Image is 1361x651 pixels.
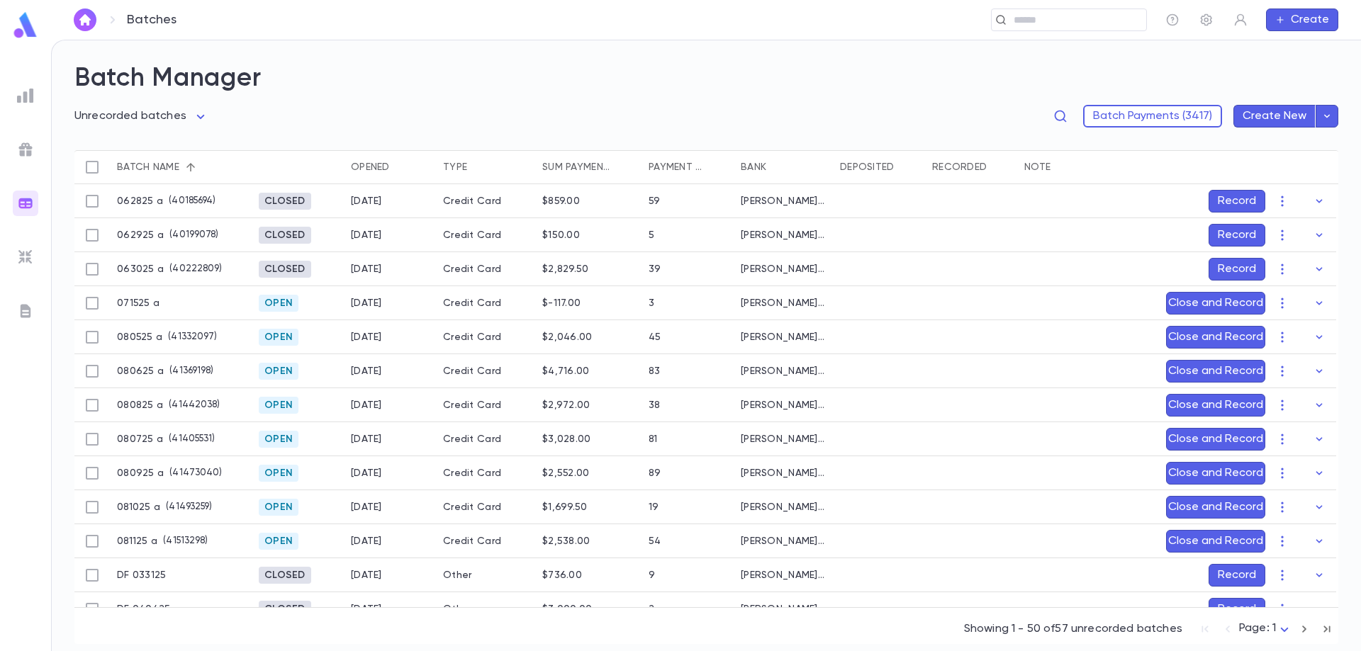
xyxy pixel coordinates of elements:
p: ( 40199078 ) [164,228,218,242]
div: Bank [741,150,766,184]
span: Open [259,366,298,377]
div: Opened [351,150,390,184]
div: 59 [649,196,661,207]
p: ( 41405531 ) [163,432,215,446]
div: 8/4/2025 [351,332,382,343]
div: Payment qty [649,150,704,184]
button: Close and Record [1166,530,1265,553]
div: 8/10/2025 [351,536,382,547]
div: Fulton 5163 [741,536,826,547]
span: Closed [259,604,311,615]
div: Sum payments [535,150,642,184]
button: Sort [987,156,1009,179]
img: batches_gradient.0a22e14384a92aa4cd678275c0c39cc4.svg [17,195,34,212]
span: Open [259,536,298,547]
div: 8/10/2025 [351,502,382,513]
p: ( 40222809 ) [164,262,222,276]
div: 6/30/2025 [351,264,382,275]
div: 8/6/2025 [351,434,382,445]
button: Record [1209,258,1265,281]
div: Closed 7/3/2025 [259,193,311,210]
div: Fulton 5163 [741,434,826,445]
p: ( 41473040 ) [164,466,222,480]
div: Sum payments [542,150,612,184]
div: 83 [649,366,661,377]
div: Credit Card [436,354,535,388]
p: DF 033125 [117,570,167,581]
button: Close and Record [1166,326,1265,349]
div: $2,046.00 [542,332,593,343]
div: Fulton 5163 [741,264,826,275]
div: Credit Card [436,286,535,320]
div: 54 [649,536,661,547]
div: Deposited [840,150,895,184]
button: Close and Record [1166,292,1265,315]
button: Close and Record [1166,394,1265,417]
span: Closed [259,196,311,207]
div: 89 [649,468,661,479]
p: 062925 a [117,230,164,241]
p: ( 41513298 ) [157,534,208,548]
p: Batches [127,12,177,28]
div: $2,552.00 [542,468,590,479]
div: Credit Card [436,490,535,524]
div: 5 [649,230,654,241]
button: Sort [704,156,727,179]
div: Fulton 5163 [741,400,826,411]
div: Type [436,150,535,184]
button: Record [1209,190,1265,213]
div: Fulton 5163 [741,604,826,615]
p: DF 040425 [117,604,171,615]
div: Credit Card [436,218,535,252]
div: 6/29/2025 [351,230,382,241]
div: 39 [649,264,661,275]
div: Credit Card [436,422,535,456]
span: Page: 1 [1239,623,1276,634]
button: Sort [895,156,917,179]
div: $3,028.00 [542,434,591,445]
div: Payment qty [642,150,734,184]
div: Bank [734,150,833,184]
div: Closed 7/6/2025 [259,601,311,618]
div: $4,716.00 [542,366,590,377]
div: Deposited [833,150,925,184]
div: 9 [649,570,655,581]
button: Record [1209,224,1265,247]
div: $150.00 [542,230,580,241]
button: Sort [179,156,202,179]
div: $859.00 [542,196,580,207]
p: 063025 a [117,264,164,275]
div: 7/6/2025 [351,570,382,581]
span: Open [259,434,298,445]
p: ( 41332097 ) [162,330,217,344]
span: Closed [259,230,311,241]
p: 080725 a [117,434,163,445]
div: Fulton 5163 [741,502,826,513]
button: Create New [1233,105,1316,128]
div: 7/15/2025 [351,298,382,309]
button: Close and Record [1166,360,1265,383]
p: 080525 a [117,332,162,343]
div: $1,699.50 [542,502,588,513]
img: logo [11,11,40,39]
button: Close and Record [1166,428,1265,451]
div: $-117.00 [542,298,581,309]
div: Note [1017,150,1159,184]
span: Open [259,298,298,309]
div: $736.00 [542,570,582,581]
div: $2,972.00 [542,400,590,411]
span: Open [259,468,298,479]
button: Sort [612,156,634,179]
span: Closed [259,264,311,275]
p: ( 41493259 ) [160,500,212,514]
p: 071525 a [117,298,159,309]
div: Credit Card [436,320,535,354]
button: Close and Record [1166,496,1265,519]
span: Closed [259,570,311,581]
div: Fulton 5163 [741,570,826,581]
img: letters_grey.7941b92b52307dd3b8a917253454ce1c.svg [17,302,34,319]
div: Closed 7/6/2025 [259,567,311,584]
div: 8/9/2025 [351,468,382,479]
img: campaigns_grey.99e729a5f7ee94e3726e6486bddda8f1.svg [17,141,34,158]
p: 081125 a [117,536,157,547]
